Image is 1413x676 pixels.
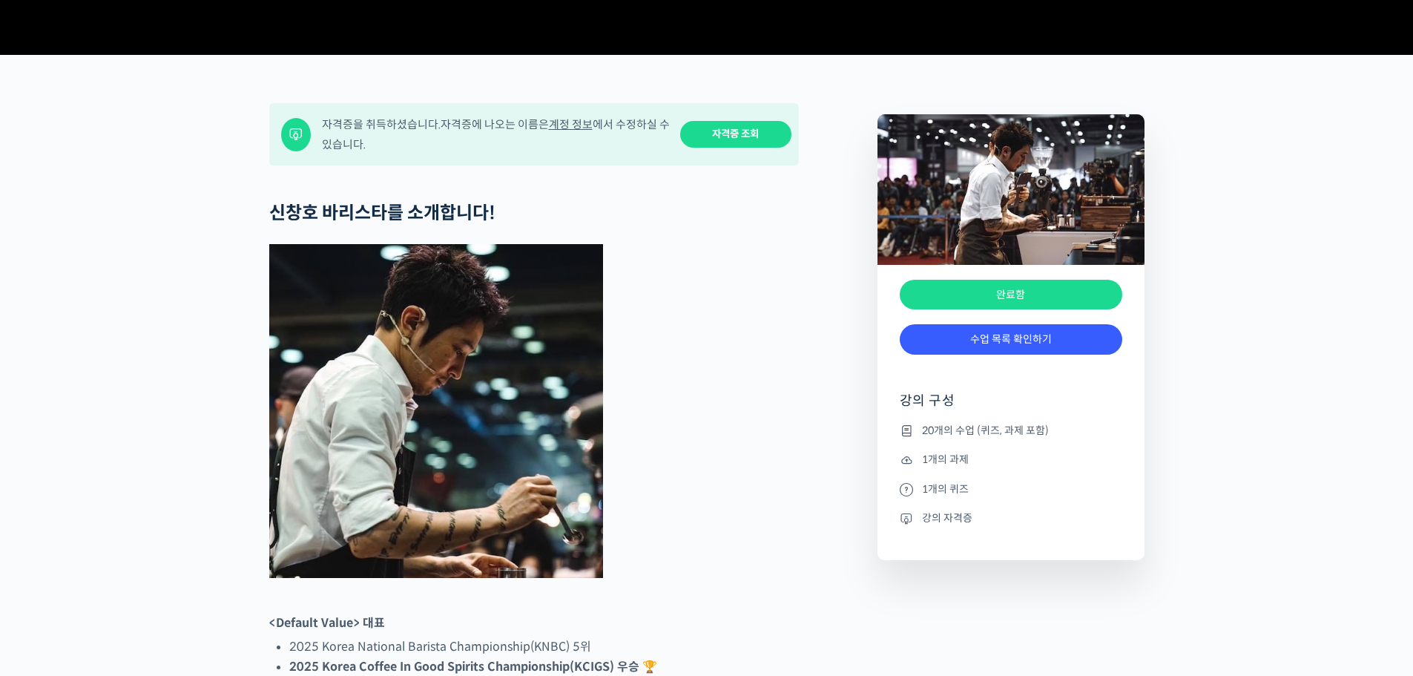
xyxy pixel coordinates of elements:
li: 20개의 수업 (퀴즈, 과제 포함) [900,421,1122,439]
li: 1개의 퀴즈 [900,480,1122,498]
h4: 강의 구성 [900,392,1122,421]
span: 대화 [136,493,154,505]
a: 대화 [98,470,191,508]
a: 계정 정보 [549,117,593,131]
li: 2025 Korea National Barista Championship(KNBC) 5위 [289,637,799,657]
a: 홈 [4,470,98,508]
li: 1개의 과제 [900,451,1122,469]
div: 완료함 [900,280,1122,310]
strong: <Default Value> 대표 [269,615,385,631]
strong: 신창호 바리스타를 소개합니다! [269,202,495,224]
a: 설정 [191,470,285,508]
a: 자격증 조회 [680,121,791,148]
div: 자격증을 취득하셨습니다. 자격증에 나오는 이름은 에서 수정하실 수 있습니다. [322,114,671,154]
span: 홈 [47,493,56,505]
a: 수업 목록 확인하기 [900,324,1122,355]
span: 설정 [229,493,247,505]
li: 강의 자격증 [900,509,1122,527]
strong: 2025 Korea Coffee In Good Spirits Championship(KCIGS) 우승 🏆 [289,659,657,675]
